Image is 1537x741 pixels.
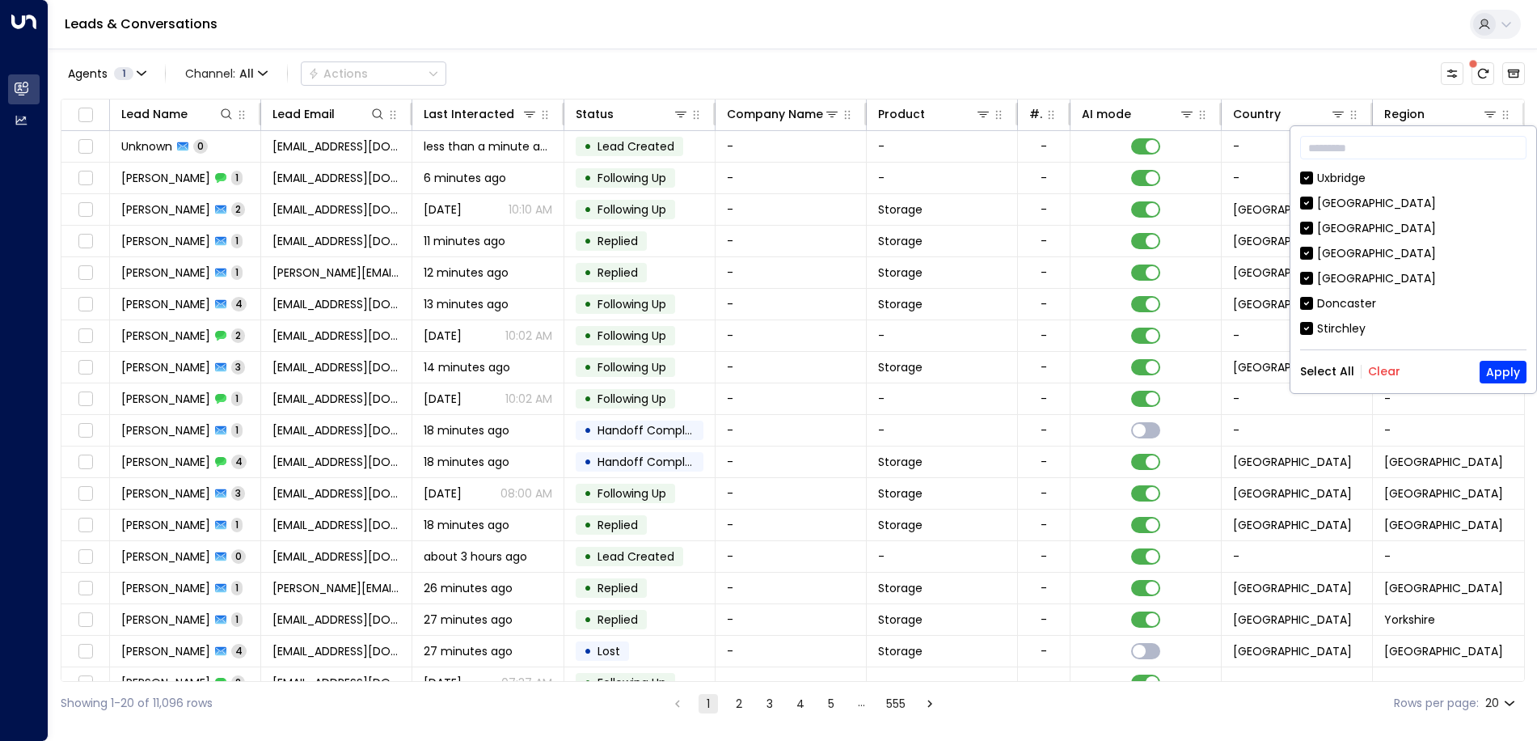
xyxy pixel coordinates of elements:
[878,612,923,628] span: Storage
[597,548,674,565] span: Lead Created
[597,485,666,502] span: Following Up
[424,104,537,124] div: Last Interacted
[584,480,592,507] div: •
[597,643,620,659] span: Lost
[920,694,940,713] button: Go to next page
[1222,667,1373,698] td: -
[272,170,400,186] span: pra100@hotmail.com
[121,548,210,565] span: Cameron C
[584,322,592,349] div: •
[424,517,509,533] span: 18 minutes ago
[867,320,1018,351] td: -
[1233,580,1352,596] span: United Kingdom
[121,104,188,124] div: Lead Name
[716,352,867,383] td: -
[231,644,247,658] span: 4
[1041,265,1047,281] div: -
[75,389,95,409] span: Toggle select row
[597,233,638,249] span: Replied
[424,201,462,218] span: Yesterday
[179,62,274,85] span: Channel:
[501,675,552,691] p: 07:37 AM
[1233,296,1352,312] span: United Kingdom
[424,580,513,596] span: 26 minutes ago
[1041,201,1047,218] div: -
[1233,104,1346,124] div: Country
[272,265,400,281] span: bob@msn.com
[424,328,462,344] span: Sep 03, 2025
[1041,675,1047,691] div: -
[867,131,1018,162] td: -
[1041,612,1047,628] div: -
[1300,270,1526,287] div: [GEOGRAPHIC_DATA]
[179,62,274,85] button: Channel:All
[716,289,867,320] td: -
[597,391,666,407] span: Following Up
[597,359,666,375] span: Following Up
[878,233,923,249] span: Storage
[505,391,552,407] p: 10:02 AM
[75,168,95,188] span: Toggle select row
[424,675,462,691] span: Sep 02, 2025
[1384,580,1503,596] span: London
[1233,517,1352,533] span: United Kingdom
[231,328,245,342] span: 2
[716,415,867,446] td: -
[878,104,991,124] div: Product
[121,580,210,596] span: J Porter
[1300,295,1526,312] div: Doncaster
[1222,541,1373,572] td: -
[424,359,510,375] span: 14 minutes ago
[1300,170,1526,187] div: Uxbridge
[272,548,400,565] span: cchubb3089@gmail.com
[867,383,1018,414] td: -
[1373,541,1524,572] td: -
[1222,320,1373,351] td: -
[272,296,400,312] span: ibimatebraide@gmail.com
[1041,580,1047,596] div: -
[231,423,243,437] span: 1
[231,455,247,468] span: 4
[1317,270,1436,287] div: [GEOGRAPHIC_DATA]
[75,358,95,378] span: Toggle select row
[1041,422,1047,438] div: -
[114,67,133,80] span: 1
[791,694,810,713] button: Go to page 4
[584,543,592,570] div: •
[75,137,95,157] span: Toggle select row
[1233,454,1352,470] span: United Kingdom
[121,359,210,375] span: K Jones
[878,580,923,596] span: Storage
[1233,104,1281,124] div: Country
[1317,170,1366,187] div: Uxbridge
[1485,692,1518,715] div: 20
[597,580,638,596] span: Replied
[68,68,108,79] span: Agents
[231,612,243,626] span: 1
[1233,643,1352,659] span: United Kingdom
[424,265,509,281] span: 12 minutes ago
[716,257,867,288] td: -
[272,138,400,155] span: bretty97559@gmail.com
[75,515,95,536] span: Toggle select row
[1222,131,1373,162] td: -
[1233,359,1352,375] span: United Kingdom
[231,675,245,689] span: 2
[1082,104,1131,124] div: AI mode
[272,104,335,124] div: Lead Email
[424,296,509,312] span: 13 minutes ago
[716,320,867,351] td: -
[1029,104,1058,124] div: # of people
[584,133,592,160] div: •
[231,202,245,216] span: 2
[867,667,1018,698] td: -
[1082,104,1195,124] div: AI mode
[500,485,552,502] p: 08:00 AM
[1041,454,1047,470] div: -
[121,296,210,312] span: Valerie Braide
[272,359,400,375] span: ksj2611@talktalk.net
[597,296,666,312] span: Following Up
[193,139,208,153] span: 0
[1472,62,1494,85] span: There are new threads available. Refresh the grid to view the latest updates.
[667,693,940,713] nav: pagination navigation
